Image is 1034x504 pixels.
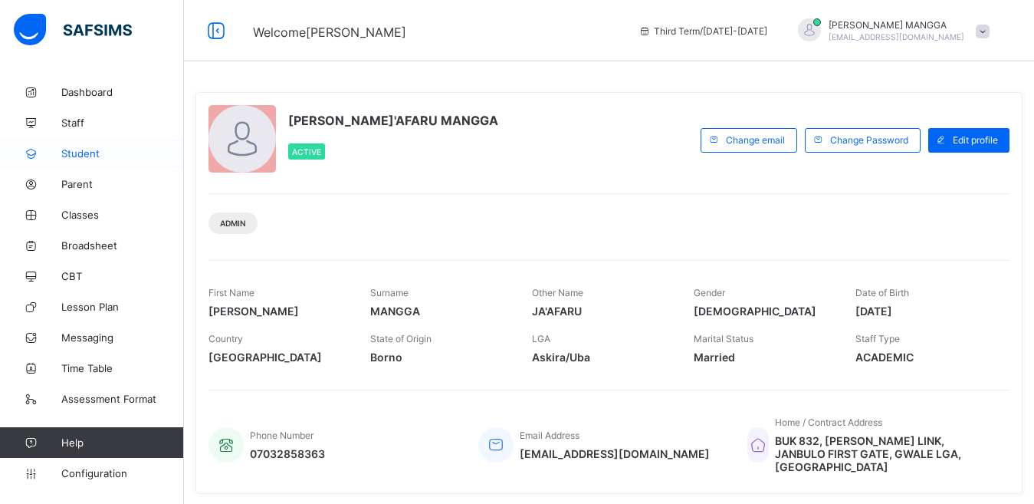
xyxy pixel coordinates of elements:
[61,117,184,129] span: Staff
[370,305,509,318] span: MANGGA
[638,25,767,37] span: session/term information
[532,351,671,364] span: Askira/Uba
[829,19,964,31] span: [PERSON_NAME] MANGGA
[953,134,998,146] span: Edit profile
[61,239,184,252] span: Broadsheet
[855,351,994,364] span: ACADEMIC
[855,305,994,318] span: [DATE]
[288,113,498,128] span: [PERSON_NAME]'AFARU MANGGA
[775,434,994,473] span: BUK 832, [PERSON_NAME] LINK, JANBULO FIRST GATE, GWALE LGA, [GEOGRAPHIC_DATA]
[829,32,964,41] span: [EMAIL_ADDRESS][DOMAIN_NAME]
[532,305,671,318] span: JA'AFARU
[61,270,184,282] span: CBT
[61,178,184,190] span: Parent
[292,147,321,156] span: Active
[830,134,908,146] span: Change Password
[855,287,909,298] span: Date of Birth
[250,447,325,460] span: 07032858363
[61,393,184,405] span: Assessment Format
[250,430,313,441] span: Phone Number
[694,333,753,344] span: Marital Status
[61,301,184,313] span: Lesson Plan
[694,287,725,298] span: Gender
[61,436,183,449] span: Help
[532,333,550,344] span: LGA
[694,351,832,364] span: Married
[61,147,184,160] span: Student
[253,25,406,40] span: Welcome [PERSON_NAME]
[370,333,432,344] span: State of Origin
[61,467,183,479] span: Configuration
[370,287,409,298] span: Surname
[208,305,347,318] span: [PERSON_NAME]
[61,362,184,374] span: Time Table
[520,447,710,460] span: [EMAIL_ADDRESS][DOMAIN_NAME]
[726,134,785,146] span: Change email
[220,219,246,228] span: Admin
[208,333,243,344] span: Country
[694,305,832,318] span: [DEMOGRAPHIC_DATA]
[520,430,579,441] span: Email Address
[61,209,184,221] span: Classes
[370,351,509,364] span: Borno
[783,18,997,44] div: UMARMANGGA
[14,14,132,46] img: safsims
[775,417,882,428] span: Home / Contract Address
[208,351,347,364] span: [GEOGRAPHIC_DATA]
[532,287,583,298] span: Other Name
[208,287,254,298] span: First Name
[855,333,900,344] span: Staff Type
[61,86,184,98] span: Dashboard
[61,331,184,344] span: Messaging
